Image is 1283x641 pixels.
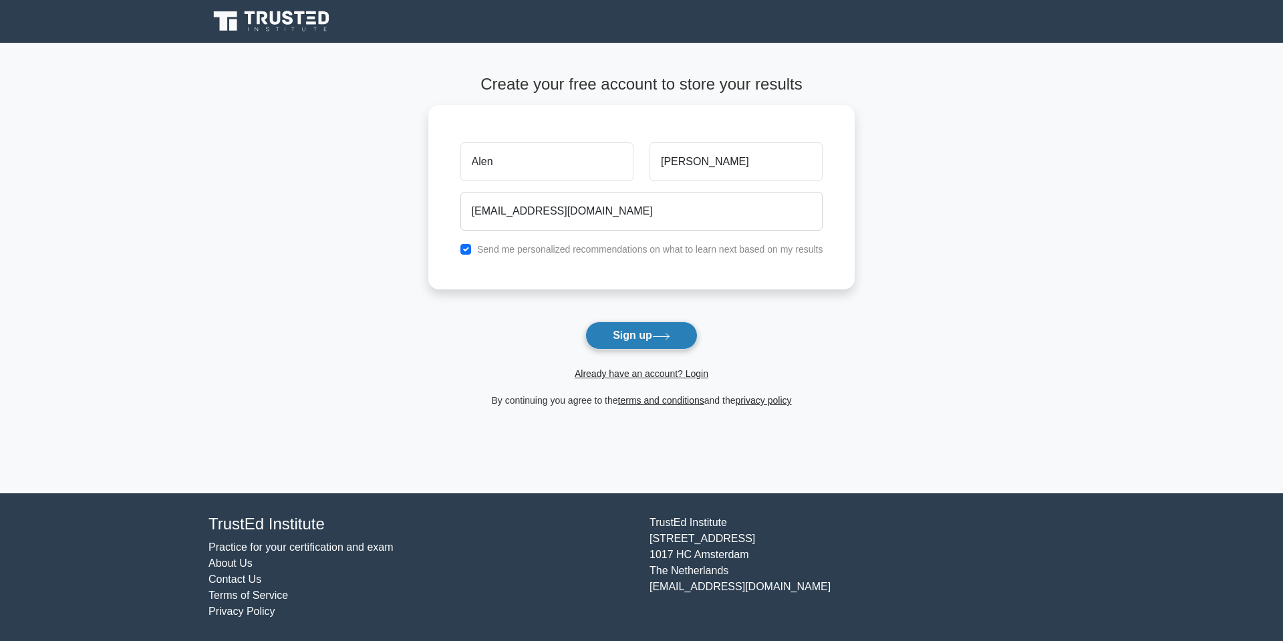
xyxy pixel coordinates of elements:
[208,590,288,601] a: Terms of Service
[650,142,823,181] input: Last name
[420,392,863,408] div: By continuing you agree to the and the
[618,395,704,406] a: terms and conditions
[575,368,708,379] a: Already have an account? Login
[477,244,823,255] label: Send me personalized recommendations on what to learn next based on my results
[460,142,633,181] input: First name
[736,395,792,406] a: privacy policy
[208,573,261,585] a: Contact Us
[585,322,698,350] button: Sign up
[641,515,1083,620] div: TrustEd Institute [STREET_ADDRESS] 1017 HC Amsterdam The Netherlands [EMAIL_ADDRESS][DOMAIN_NAME]
[428,75,855,94] h4: Create your free account to store your results
[208,557,253,569] a: About Us
[460,192,823,231] input: Email
[208,515,633,534] h4: TrustEd Institute
[208,606,275,617] a: Privacy Policy
[208,541,394,553] a: Practice for your certification and exam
